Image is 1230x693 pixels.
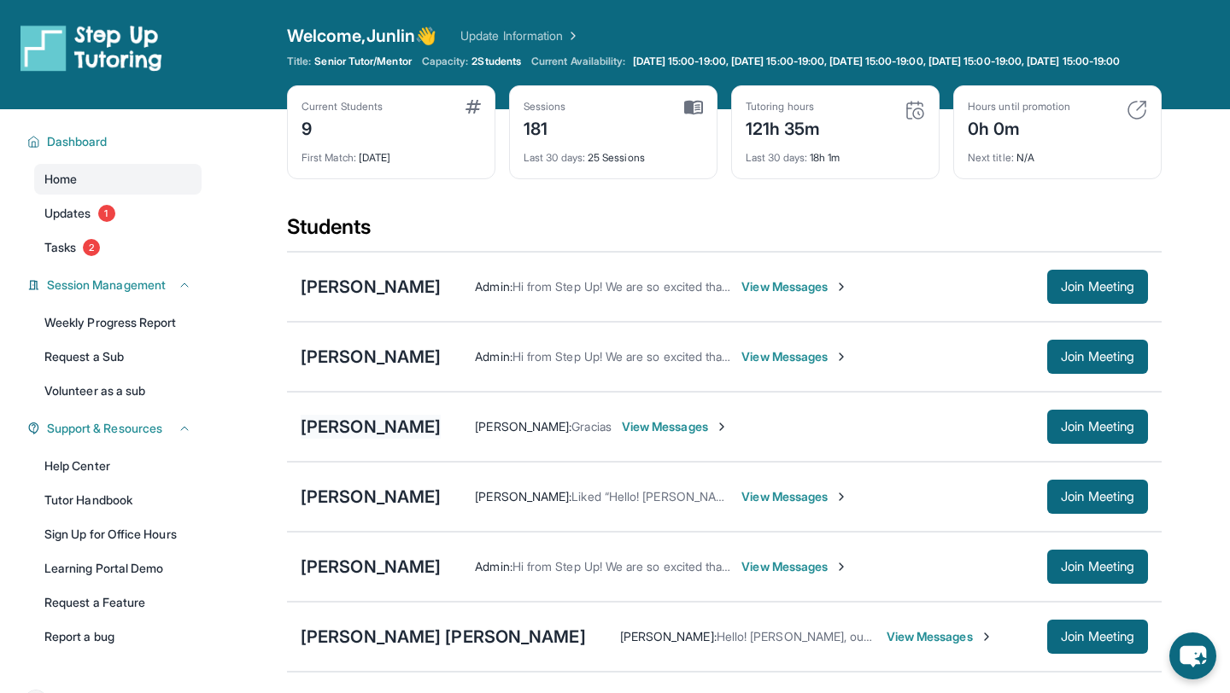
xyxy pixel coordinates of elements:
a: Update Information [460,27,580,44]
div: 0h 0m [968,114,1070,141]
img: card [684,100,703,115]
span: Tasks [44,239,76,256]
a: Tasks2 [34,232,202,263]
span: View Messages [622,418,729,435]
span: Home [44,171,77,188]
div: 181 [524,114,566,141]
div: Tutoring hours [746,100,821,114]
div: Hours until promotion [968,100,1070,114]
span: Updates [44,205,91,222]
button: chat-button [1169,632,1216,679]
a: Weekly Progress Report [34,307,202,338]
span: Support & Resources [47,420,162,437]
span: Admin : [475,559,512,574]
span: [DATE] 15:00-19:00, [DATE] 15:00-19:00, [DATE] 15:00-19:00, [DATE] 15:00-19:00, [DATE] 15:00-19:00 [633,55,1121,68]
span: Admin : [475,349,512,364]
button: Support & Resources [40,420,191,437]
div: [PERSON_NAME] [PERSON_NAME] [301,625,586,649]
div: [PERSON_NAME] [301,345,441,369]
span: Gracias [571,419,612,434]
a: Updates1 [34,198,202,229]
img: Chevron-Right [835,490,848,504]
span: [PERSON_NAME] : [620,629,717,643]
a: Volunteer as a sub [34,376,202,406]
img: card [466,100,481,114]
span: 1 [98,205,115,222]
a: Learning Portal Demo [34,553,202,584]
span: Next title : [968,151,1014,164]
div: [PERSON_NAME] [301,275,441,299]
img: Chevron-Right [980,630,993,643]
span: First Match : [302,151,356,164]
div: 25 Sessions [524,141,703,165]
button: Dashboard [40,133,191,150]
img: Chevron-Right [835,350,848,364]
img: Chevron Right [563,27,580,44]
img: Chevron-Right [835,560,848,574]
button: Join Meeting [1047,480,1148,514]
a: Report a bug [34,621,202,652]
span: View Messages [741,278,848,295]
a: Tutor Handbook [34,485,202,515]
button: Join Meeting [1047,270,1148,304]
span: Capacity: [422,55,469,68]
span: Admin : [475,279,512,294]
div: 121h 35m [746,114,821,141]
a: Home [34,164,202,195]
span: Senior Tutor/Mentor [314,55,411,68]
span: Join Meeting [1061,352,1134,362]
span: Last 30 days : [746,151,807,164]
div: Students [287,213,1162,251]
span: 2 Students [471,55,521,68]
a: Request a Sub [34,341,202,372]
span: Join Meeting [1061,492,1134,502]
span: View Messages [741,348,848,365]
img: card [905,100,925,120]
div: Sessions [524,100,566,114]
span: View Messages [741,558,848,575]
span: Dashboard [47,133,108,150]
span: Join Meeting [1061,422,1134,432]
div: [PERSON_NAME] [301,555,441,579]
span: Join Meeting [1061,282,1134,292]
a: Sign Up for Office Hours [34,519,202,550]
img: card [1127,100,1147,120]
div: Current Students [302,100,383,114]
span: Session Management [47,277,166,294]
div: 9 [302,114,383,141]
span: Join Meeting [1061,562,1134,572]
span: Welcome, Junlin 👋 [287,24,436,48]
span: Last 30 days : [524,151,585,164]
div: N/A [968,141,1147,165]
img: Chevron-Right [835,280,848,294]
div: [DATE] [302,141,481,165]
a: [DATE] 15:00-19:00, [DATE] 15:00-19:00, [DATE] 15:00-19:00, [DATE] 15:00-19:00, [DATE] 15:00-19:00 [630,55,1124,68]
div: 18h 1m [746,141,925,165]
span: Join Meeting [1061,632,1134,642]
span: Title: [287,55,311,68]
a: Request a Feature [34,587,202,618]
img: Chevron-Right [715,420,729,434]
a: Help Center [34,451,202,481]
span: [PERSON_NAME] : [475,419,571,434]
button: Join Meeting [1047,410,1148,444]
span: View Messages [887,628,993,645]
span: [PERSON_NAME] : [475,489,571,504]
span: 2 [83,239,100,256]
button: Join Meeting [1047,550,1148,584]
button: Join Meeting [1047,620,1148,654]
button: Session Management [40,277,191,294]
span: View Messages [741,488,848,505]
span: Current Availability: [531,55,625,68]
div: [PERSON_NAME] [301,485,441,509]
button: Join Meeting [1047,340,1148,374]
img: logo [20,24,162,72]
div: [PERSON_NAME] [301,415,441,439]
